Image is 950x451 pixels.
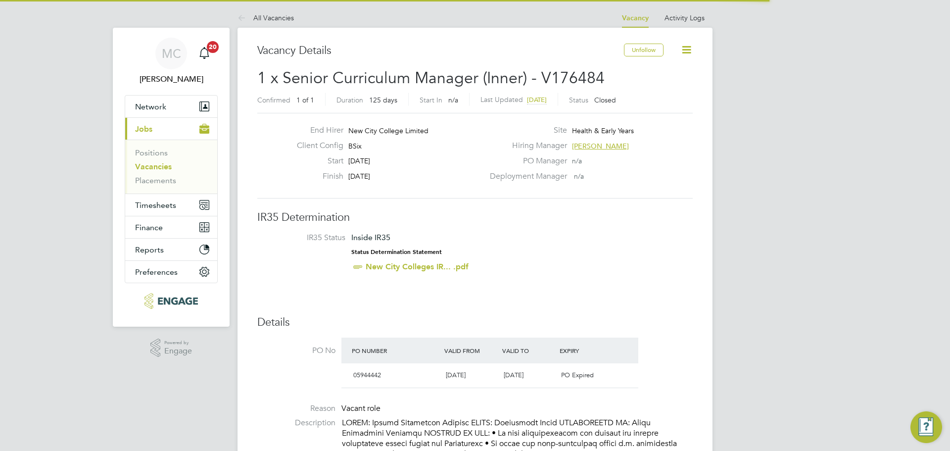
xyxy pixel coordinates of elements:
[484,156,567,166] label: PO Manager
[289,171,343,182] label: Finish
[135,267,178,277] span: Preferences
[237,13,294,22] a: All Vacancies
[257,44,624,58] h3: Vacancy Details
[480,95,523,104] label: Last Updated
[527,96,547,104] span: [DATE]
[341,403,380,413] span: Vacant role
[348,172,370,181] span: [DATE]
[572,142,629,150] span: [PERSON_NAME]
[257,210,693,225] h3: IR35 Determination
[557,342,615,359] div: Expiry
[442,342,500,359] div: Valid From
[257,418,335,428] label: Description
[125,239,217,260] button: Reports
[622,14,649,22] a: Vacancy
[125,118,217,140] button: Jobs
[125,96,217,117] button: Network
[257,403,335,414] label: Reason
[135,223,163,232] span: Finance
[500,342,558,359] div: Valid To
[162,47,181,60] span: MC
[349,342,442,359] div: PO Number
[289,141,343,151] label: Client Config
[125,194,217,216] button: Timesheets
[572,156,582,165] span: n/a
[257,346,335,356] label: PO No
[561,371,594,379] span: PO Expired
[420,96,442,104] label: Start In
[484,141,567,151] label: Hiring Manager
[164,347,192,355] span: Engage
[296,96,314,104] span: 1 of 1
[348,126,428,135] span: New City College Limited
[135,176,176,185] a: Placements
[257,68,605,88] span: 1 x Senior Curriculum Manager (Inner) - V176484
[448,96,458,104] span: n/a
[135,162,172,171] a: Vacancies
[113,28,230,327] nav: Main navigation
[125,293,218,309] a: Go to home page
[164,339,192,347] span: Powered by
[267,233,345,243] label: IR35 Status
[369,96,397,104] span: 125 days
[135,102,166,111] span: Network
[207,41,219,53] span: 20
[574,172,584,181] span: n/a
[336,96,363,104] label: Duration
[569,96,588,104] label: Status
[135,245,164,254] span: Reports
[665,13,705,22] a: Activity Logs
[353,371,381,379] span: 05944442
[144,293,197,309] img: xede-logo-retina.png
[348,156,370,165] span: [DATE]
[572,126,634,135] span: Health & Early Years
[125,216,217,238] button: Finance
[484,171,567,182] label: Deployment Manager
[257,315,693,330] h3: Details
[594,96,616,104] span: Closed
[194,38,214,69] a: 20
[351,233,390,242] span: Inside IR35
[351,249,442,255] strong: Status Determination Statement
[910,411,942,443] button: Engage Resource Center
[446,371,466,379] span: [DATE]
[504,371,523,379] span: [DATE]
[289,156,343,166] label: Start
[135,200,176,210] span: Timesheets
[125,261,217,283] button: Preferences
[135,148,168,157] a: Positions
[125,73,218,85] span: Mark Carter
[289,125,343,136] label: End Hirer
[366,262,469,271] a: New City Colleges IR... .pdf
[257,96,290,104] label: Confirmed
[624,44,664,56] button: Unfollow
[484,125,567,136] label: Site
[150,339,192,357] a: Powered byEngage
[125,140,217,194] div: Jobs
[135,124,152,134] span: Jobs
[125,38,218,85] a: MC[PERSON_NAME]
[348,142,362,150] span: BSix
